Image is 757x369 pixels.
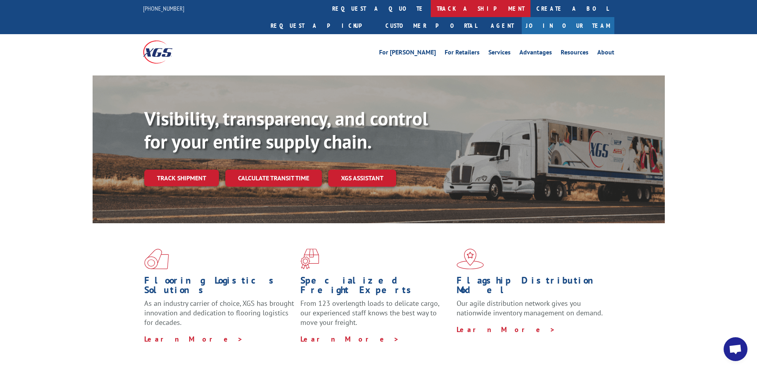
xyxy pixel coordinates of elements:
[519,49,552,58] a: Advantages
[457,325,556,334] a: Learn More >
[144,334,243,344] a: Learn More >
[300,249,319,269] img: xgs-icon-focused-on-flooring-red
[300,276,451,299] h1: Specialized Freight Experts
[379,17,483,34] a: Customer Portal
[457,299,603,317] span: Our agile distribution network gives you nationwide inventory management on demand.
[144,249,169,269] img: xgs-icon-total-supply-chain-intelligence-red
[143,4,184,12] a: [PHONE_NUMBER]
[488,49,511,58] a: Services
[561,49,589,58] a: Resources
[300,334,399,344] a: Learn More >
[265,17,379,34] a: Request a pickup
[328,170,396,187] a: XGS ASSISTANT
[144,170,219,186] a: Track shipment
[144,299,294,327] span: As an industry carrier of choice, XGS has brought innovation and dedication to flooring logistics...
[379,49,436,58] a: For [PERSON_NAME]
[522,17,614,34] a: Join Our Team
[300,299,451,334] p: From 123 overlength loads to delicate cargo, our experienced staff knows the best way to move you...
[144,106,428,154] b: Visibility, transparency, and control for your entire supply chain.
[457,249,484,269] img: xgs-icon-flagship-distribution-model-red
[144,276,294,299] h1: Flooring Logistics Solutions
[597,49,614,58] a: About
[724,337,747,361] a: Open chat
[445,49,480,58] a: For Retailers
[483,17,522,34] a: Agent
[457,276,607,299] h1: Flagship Distribution Model
[225,170,322,187] a: Calculate transit time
